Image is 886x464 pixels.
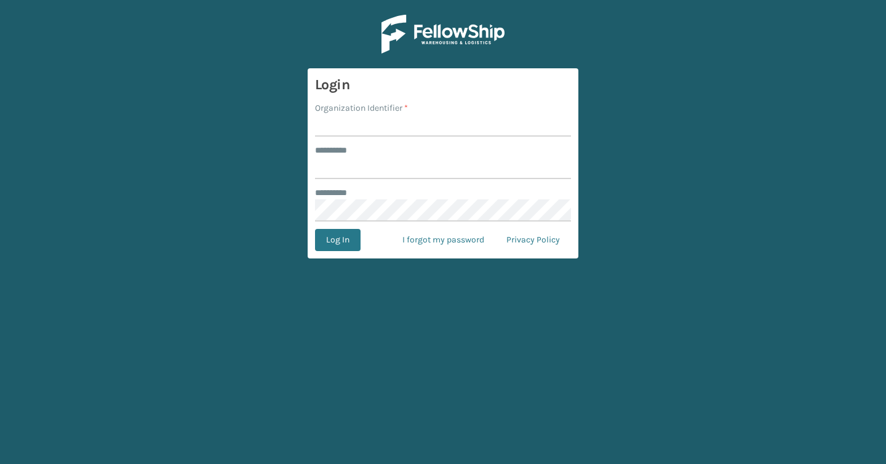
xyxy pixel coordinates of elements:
[381,15,505,54] img: Logo
[315,102,408,114] label: Organization Identifier
[391,229,495,251] a: I forgot my password
[315,229,361,251] button: Log In
[315,76,571,94] h3: Login
[495,229,571,251] a: Privacy Policy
